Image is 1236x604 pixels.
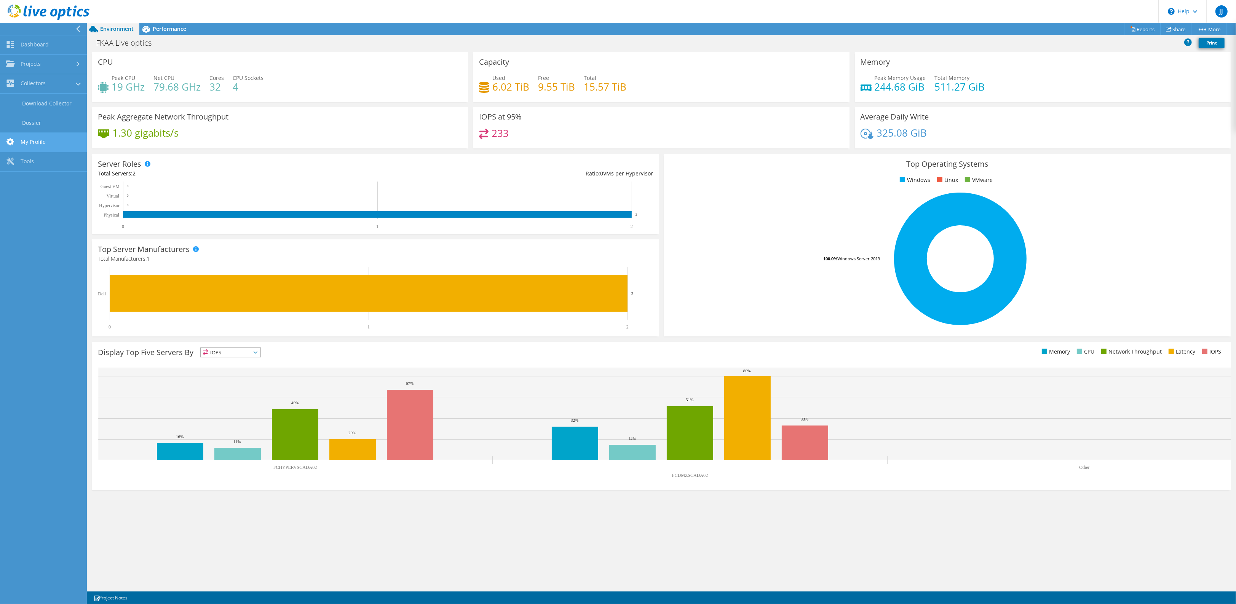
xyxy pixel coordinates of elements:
h4: 32 [209,83,224,91]
li: Windows [898,176,930,184]
h4: 6.02 TiB [492,83,529,91]
text: Hypervisor [99,203,120,208]
span: Environment [100,25,134,32]
text: 33% [801,417,808,421]
text: 14% [628,436,636,441]
h4: Total Manufacturers: [98,255,653,263]
a: Reports [1124,23,1161,35]
text: 2 [626,324,629,330]
h4: 79.68 GHz [153,83,201,91]
div: Ratio: VMs per Hypervisor [375,169,653,178]
span: 0 [600,170,603,177]
h4: 15.57 TiB [584,83,626,91]
text: 0 [127,184,129,188]
tspan: 100.0% [823,256,837,261]
span: IOPS [201,348,260,357]
text: 0 [127,194,129,198]
h3: Top Server Manufacturers [98,245,190,253]
li: Network Throughput [1099,347,1162,356]
text: Virtual [107,193,120,199]
svg: \n [1168,8,1175,15]
h4: 19 GHz [112,83,145,91]
text: 2 [631,224,633,229]
span: CPU Sockets [233,74,263,81]
text: Other [1079,465,1089,470]
h4: 244.68 GiB [875,83,926,91]
text: Dell [98,291,106,296]
span: 1 [147,255,150,262]
a: More [1191,23,1226,35]
h3: Top Operating Systems [670,160,1225,168]
span: Net CPU [153,74,174,81]
h4: 1.30 gigabits/s [112,129,179,137]
text: 80% [743,368,751,373]
text: 16% [176,434,184,439]
text: 49% [291,400,299,405]
span: Used [492,74,505,81]
text: Guest VM [101,184,120,189]
text: Physical [104,212,119,218]
h4: 325.08 GiB [877,129,927,137]
text: 0 [122,224,124,229]
span: Cores [209,74,224,81]
text: 11% [233,439,241,444]
span: JJ [1215,5,1228,18]
span: Performance [153,25,186,32]
h4: 9.55 TiB [538,83,575,91]
h1: FKAA Live optics [93,39,163,47]
h3: Memory [861,58,890,66]
text: 1 [367,324,370,330]
text: 20% [348,430,356,435]
h3: Server Roles [98,160,141,168]
text: FCDMZSCADA02 [672,473,708,478]
text: 32% [571,418,578,422]
h3: CPU [98,58,113,66]
li: VMware [963,176,993,184]
h3: Capacity [479,58,509,66]
h4: 4 [233,83,263,91]
a: Print [1199,38,1225,48]
text: 1 [376,224,378,229]
span: Total Memory [935,74,970,81]
li: Linux [935,176,958,184]
tspan: Windows Server 2019 [837,256,880,261]
span: 2 [133,170,136,177]
li: Latency [1167,347,1195,356]
li: CPU [1075,347,1094,356]
h3: Peak Aggregate Network Throughput [98,113,228,121]
text: 2 [636,213,637,217]
text: 2 [631,291,634,296]
h4: 511.27 GiB [935,83,985,91]
li: IOPS [1200,347,1221,356]
h3: Average Daily Write [861,113,929,121]
span: Peak Memory Usage [875,74,926,81]
text: FCHYPERVSCADA02 [273,465,317,470]
a: Project Notes [88,593,133,602]
a: Share [1160,23,1191,35]
text: 0 [109,324,111,330]
text: 67% [406,381,414,386]
span: Total [584,74,596,81]
div: Total Servers: [98,169,375,178]
h4: 233 [492,129,509,137]
text: 51% [686,397,693,402]
text: 0 [127,203,129,207]
li: Memory [1040,347,1070,356]
span: Free [538,74,549,81]
span: Peak CPU [112,74,135,81]
h3: IOPS at 95% [479,113,522,121]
